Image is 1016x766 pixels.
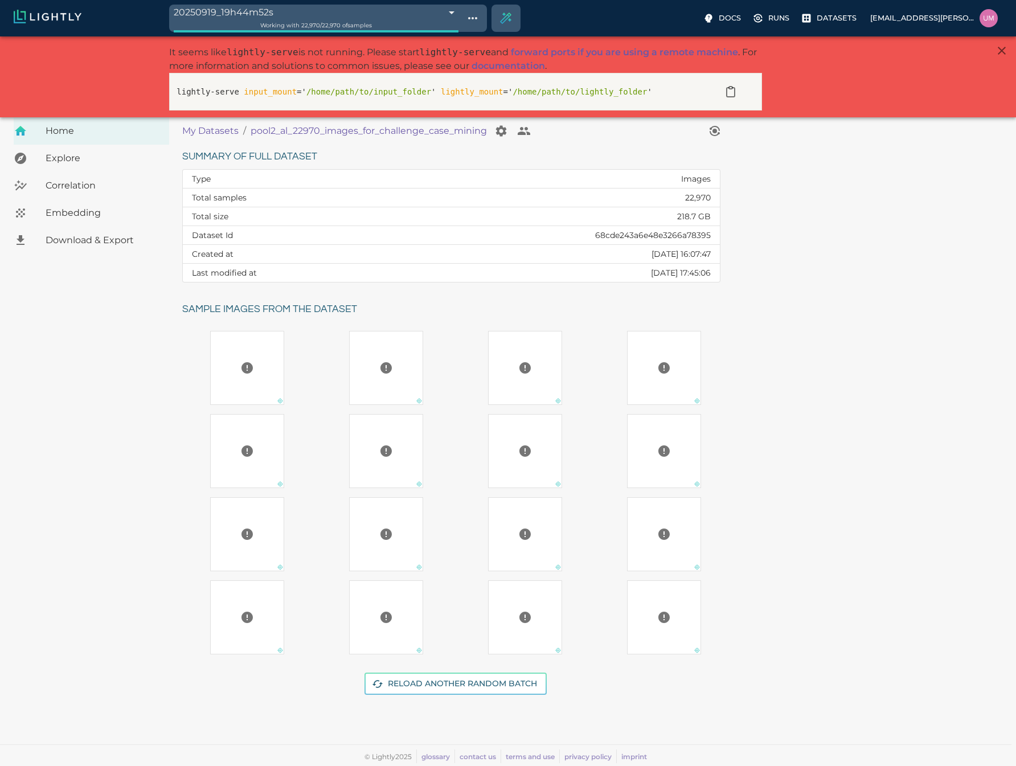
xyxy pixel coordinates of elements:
[46,234,160,247] span: Download & Export
[388,226,720,245] td: 68cde243a6e48e3266a78395
[169,46,762,73] p: It seems like is not running. Please start and . For more information and solutions to common iss...
[251,124,487,138] a: pool2_al_22970_images_for_challenge_case_mining
[460,414,590,488] a: Preview cannot be loaded. Please ensure the datasource is configured correctly and that the refer...
[375,606,398,629] button: Preview cannot be loaded. Please ensure the datasource is configured correctly and that the refer...
[260,22,372,29] span: Working with 22,970 / 22,970 of samples
[182,331,312,405] a: Preview cannot be loaded. Please ensure the datasource is configured correctly and that the refer...
[719,13,741,23] p: Docs
[621,752,647,761] a: imprint
[564,752,612,761] a: privacy policy
[182,497,312,571] a: Preview cannot be loaded. Please ensure the datasource is configured correctly and that the refer...
[182,120,703,142] nav: breadcrumb
[460,331,590,405] a: Preview cannot be loaded. Please ensure the datasource is configured correctly and that the refer...
[514,440,536,462] button: Preview cannot be loaded. Please ensure the datasource is configured correctly and that the refer...
[364,673,547,695] button: Reload another random batch
[14,172,169,199] a: Correlation
[14,117,169,145] a: Home
[183,245,388,264] th: Created at
[700,9,745,27] label: Docs
[798,9,861,27] label: Datasets
[182,580,312,654] a: Preview cannot be loaded. Please ensure the datasource is configured correctly and that the refer...
[388,264,720,282] td: [DATE] 17:45:06
[388,189,720,207] td: 22,970
[364,752,412,761] span: © Lightly 2025
[244,87,297,96] span: input_mount
[321,580,451,654] a: Preview cannot be loaded. Please ensure the datasource is configured correctly and that the refer...
[46,124,160,138] span: Home
[183,189,388,207] th: Total samples
[421,752,450,761] a: glossary
[183,226,388,245] th: Dataset Id
[719,80,742,103] button: Copy to clipboard
[236,357,259,379] button: Preview cannot be loaded. Please ensure the datasource is configured correctly and that the refer...
[703,120,726,142] button: View worker run detail
[236,440,259,462] button: Preview cannot be loaded. Please ensure the datasource is configured correctly and that the refer...
[490,120,513,142] button: Manage your dataset
[472,60,545,71] a: documentation
[980,9,998,27] img: uma.govindarajan@bluerivertech.com
[14,145,169,172] a: Explore
[14,227,169,254] a: Download & Export
[653,606,675,629] button: Preview cannot be loaded. Please ensure the datasource is configured correctly and that the refer...
[182,414,312,488] a: Preview cannot be loaded. Please ensure the datasource is configured correctly and that the refer...
[321,331,451,405] a: Preview cannot be loaded. Please ensure the datasource is configured correctly and that the refer...
[492,5,519,32] div: Create selection
[183,170,388,189] th: Type
[182,124,239,138] a: My Datasets
[513,87,647,96] span: /home/path/to/lightly_folder
[460,752,496,761] a: contact us
[182,148,720,166] h6: Summary of full dataset
[653,523,675,546] button: Preview cannot be loaded. Please ensure the datasource is configured correctly and that the refer...
[463,9,482,28] button: Show tag tree
[182,301,729,318] h6: Sample images from the dataset
[375,440,398,462] button: Preview cannot be loaded. Please ensure the datasource is configured correctly and that the refer...
[177,86,706,98] p: lightly-serve =' ' =' '
[14,199,169,227] a: Embedding
[243,124,246,138] li: /
[514,523,536,546] button: Preview cannot be loaded. Please ensure the datasource is configured correctly and that the refer...
[236,606,259,629] button: Preview cannot be loaded. Please ensure the datasource is configured correctly and that the refer...
[420,47,491,58] span: lightly-serve
[866,6,1002,31] label: [EMAIL_ADDRESS][PERSON_NAME][DOMAIN_NAME]uma.govindarajan@bluerivertech.com
[441,87,503,96] span: lightly_mount
[514,357,536,379] button: Preview cannot be loaded. Please ensure the datasource is configured correctly and that the refer...
[375,523,398,546] button: Preview cannot be loaded. Please ensure the datasource is configured correctly and that the refer...
[227,47,298,58] span: lightly-serve
[460,497,590,571] a: Preview cannot be loaded. Please ensure the datasource is configured correctly and that the refer...
[514,606,536,629] button: Preview cannot be loaded. Please ensure the datasource is configured correctly and that the refer...
[183,264,388,282] th: Last modified at
[388,170,720,189] td: Images
[388,245,720,264] td: [DATE] 16:07:47
[388,207,720,226] td: 218.7 GB
[174,5,458,20] div: 20250919_19h44m52s
[46,151,160,165] span: Explore
[183,207,388,226] th: Total size
[506,752,555,761] a: terms and use
[321,414,451,488] a: Preview cannot be loaded. Please ensure the datasource is configured correctly and that the refer...
[750,9,794,27] label: Runs
[306,87,431,96] span: /home/path/to/input_folder
[46,206,160,220] span: Embedding
[236,523,259,546] button: Preview cannot be loaded. Please ensure the datasource is configured correctly and that the refer...
[14,117,169,254] nav: explore, analyze, sample, metadata, embedding, correlations label, download your dataset
[817,13,857,23] p: Datasets
[513,120,535,142] button: Collaborate on your dataset
[768,13,789,23] p: Runs
[321,497,451,571] a: Preview cannot be loaded. Please ensure the datasource is configured correctly and that the refer...
[870,13,975,23] p: [EMAIL_ADDRESS][PERSON_NAME][DOMAIN_NAME]
[375,357,398,379] button: Preview cannot be loaded. Please ensure the datasource is configured correctly and that the refer...
[599,331,729,405] a: Preview cannot be loaded. Please ensure the datasource is configured correctly and that the refer...
[599,580,729,654] a: Preview cannot be loaded. Please ensure the datasource is configured correctly and that the refer...
[599,414,729,488] a: Preview cannot be loaded. Please ensure the datasource is configured correctly and that the refer...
